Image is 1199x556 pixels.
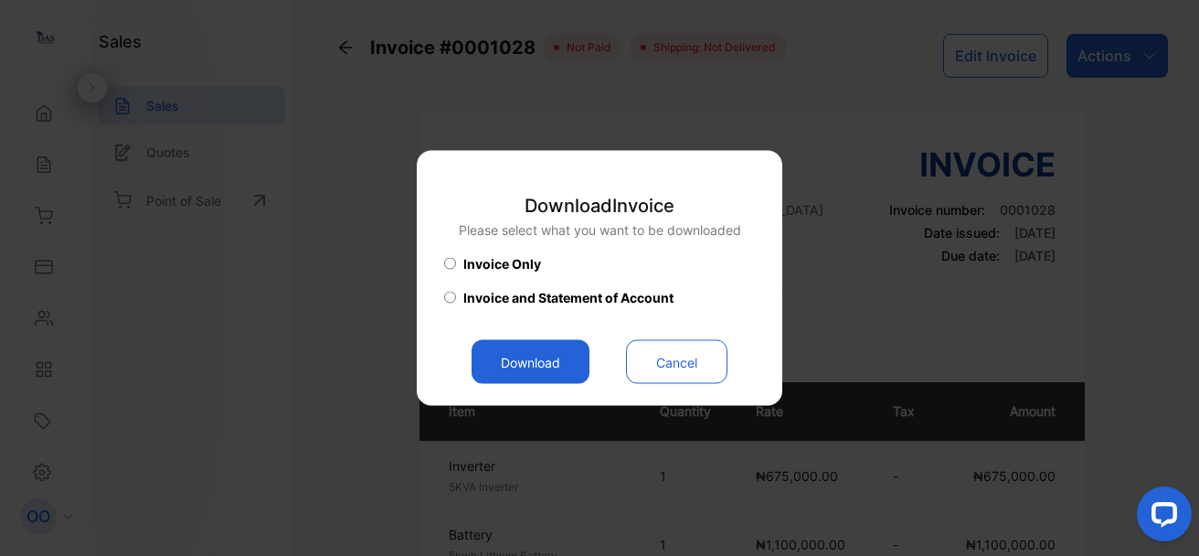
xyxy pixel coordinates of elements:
button: Download [472,340,589,384]
p: Please select what you want to be downloaded [459,220,741,240]
span: Invoice Only [463,254,541,273]
p: Download Invoice [459,192,741,219]
span: Invoice and Statement of Account [463,288,674,307]
iframe: LiveChat chat widget [1122,479,1199,556]
button: Cancel [626,340,727,384]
